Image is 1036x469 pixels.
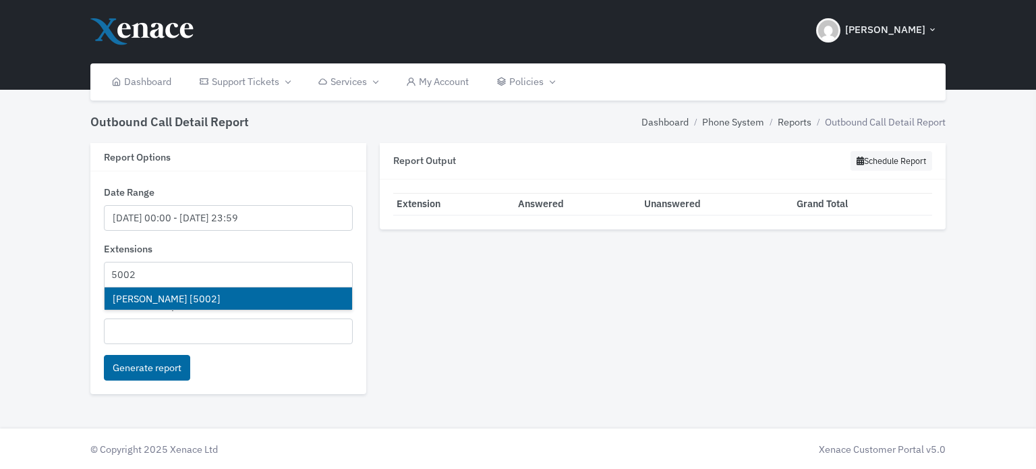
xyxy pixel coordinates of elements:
a: Phone System [702,115,764,130]
img: Header Avatar [816,18,840,43]
th: Unanswered [641,193,793,215]
a: Services [304,63,392,101]
a: Dashboard [641,115,689,130]
h4: Outbound Call Detail Report [90,115,249,130]
label: Extensions [104,242,152,256]
div: © Copyright 2025 Xenace Ltd [84,442,518,457]
li: Outbound Call Detail Report [811,115,946,130]
button: Generate report [104,355,190,381]
a: Reports [778,115,811,130]
a: Dashboard [97,63,185,101]
a: Support Tickets [185,63,304,101]
label: Date Range [104,185,154,200]
a: My Account [392,63,483,101]
th: Extension [393,193,515,215]
span: [PERSON_NAME] [845,22,925,38]
button: [PERSON_NAME] [808,7,946,54]
th: Grand Total [793,193,932,215]
li: [PERSON_NAME] [5002] [105,287,353,310]
button: Schedule Report [851,151,932,171]
div: Xenace Customer Portal v5.0 [525,442,946,457]
a: Policies [483,63,569,101]
h6: Report Options [104,151,353,163]
h6: Report Output [393,155,456,166]
th: Answered [515,193,641,215]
